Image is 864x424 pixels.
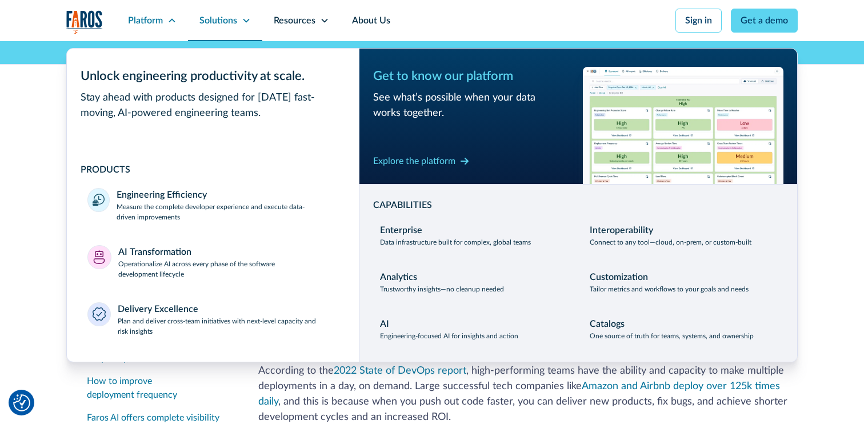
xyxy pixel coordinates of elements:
[81,181,345,229] a: Engineering EfficiencyMeasure the complete developer experience and execute data-driven improvements
[128,14,163,27] div: Platform
[731,9,798,33] a: Get a demo
[87,370,231,406] a: How to improve deployment frequency
[590,270,648,284] div: Customization
[373,263,574,301] a: AnalyticsTrustworthy insights—no cleanup needed
[13,394,30,411] img: Revisit consent button
[81,295,345,343] a: Delivery ExcellencePlan and deliver cross-team initiatives with next-level capacity and risk insi...
[13,394,30,411] button: Cookie Settings
[334,366,466,376] a: 2022 State of DevOps report
[373,198,783,212] div: CAPABILITIES
[675,9,722,33] a: Sign in
[380,223,422,237] div: Enterprise
[117,188,207,202] div: Engineering Efficiency
[87,374,231,402] div: How to improve deployment frequency
[590,284,749,294] p: Tailor metrics and workflows to your goals and needs
[380,317,389,331] div: AI
[583,263,783,301] a: CustomizationTailor metrics and workflows to your goals and needs
[380,237,531,247] p: Data infrastructure built for complex, global teams
[380,331,518,341] p: Engineering-focused AI for insights and action
[373,67,574,86] div: Get to know our platform
[590,331,754,341] p: One source of truth for teams, systems, and ownership
[373,310,574,348] a: AIEngineering-focused AI for insights and action
[373,217,574,254] a: EnterpriseData infrastructure built for complex, global teams
[66,10,103,34] a: home
[66,41,798,362] nav: Platform
[583,67,783,184] img: Workflow productivity trends heatmap chart
[118,259,339,279] p: Operationalize AI across every phase of the software development lifecycle
[66,10,103,34] img: Logo of the analytics and reporting company Faros.
[118,316,339,337] p: Plan and deliver cross-team initiatives with next-level capacity and risk insights
[590,223,653,237] div: Interoperability
[373,152,469,170] a: Explore the platform
[118,245,191,259] div: AI Transformation
[590,317,625,331] div: Catalogs
[583,217,783,254] a: InteroperabilityConnect to any tool—cloud, on-prem, or custom-built
[117,202,338,222] p: Measure the complete developer experience and execute data-driven improvements
[380,270,417,284] div: Analytics
[81,238,345,286] a: AI TransformationOperationalize AI across every phase of the software development lifecycle
[590,237,751,247] p: Connect to any tool—cloud, on-prem, or custom-built
[274,14,315,27] div: Resources
[81,163,345,177] div: PRODUCTS
[583,310,783,348] a: CatalogsOne source of truth for teams, systems, and ownership
[81,90,345,121] div: Stay ahead with products designed for [DATE] fast-moving, AI-powered engineering teams.
[373,90,574,121] div: See what’s possible when your data works together.
[373,154,455,168] div: Explore the platform
[118,302,198,316] div: Delivery Excellence
[199,14,237,27] div: Solutions
[81,67,345,86] div: Unlock engineering productivity at scale.
[380,284,504,294] p: Trustworthy insights—no cleanup needed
